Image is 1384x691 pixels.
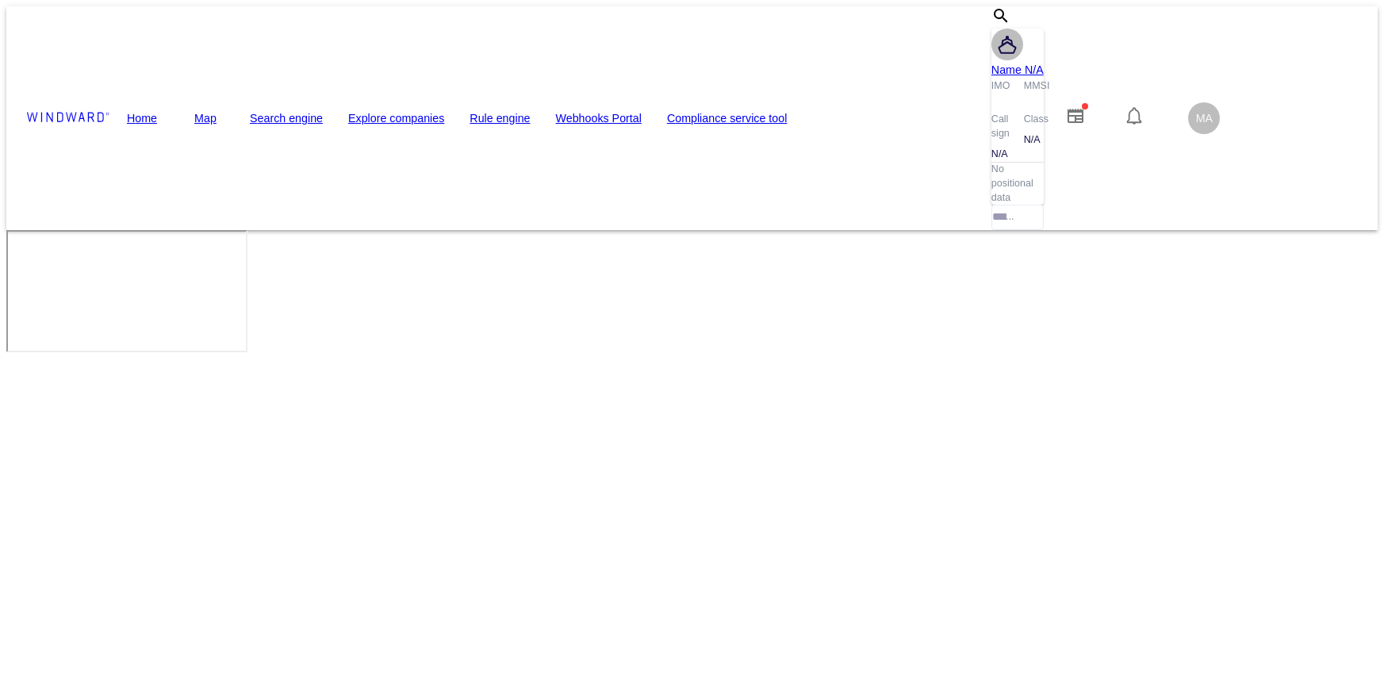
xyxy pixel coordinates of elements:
[1196,112,1213,125] span: MA
[470,109,530,129] a: Rule engine
[348,109,444,129] a: Explore companies
[1024,79,1050,94] p: MMSI
[243,104,329,133] button: Search engine
[1024,133,1044,148] div: N/A
[194,109,217,129] a: Map
[991,60,1044,79] a: Name N/A
[667,109,787,129] a: Compliance service tool
[991,163,1044,205] p: No positional data
[342,104,450,133] button: Explore companies
[991,113,1011,141] p: Call sign
[1125,106,1144,130] div: Notification center
[556,109,642,129] a: Webhooks Portal
[117,104,167,133] button: Home
[180,104,231,133] button: Map
[661,104,793,133] button: Compliance service tool
[991,79,1010,94] p: IMO
[127,109,157,129] a: Home
[1024,113,1049,127] p: Class
[250,109,323,129] a: Search engine
[1317,620,1372,679] iframe: Chat
[991,148,1011,162] div: N/A
[463,104,536,133] button: Rule engine
[550,104,648,133] button: Webhooks Portal
[1186,100,1222,136] button: MA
